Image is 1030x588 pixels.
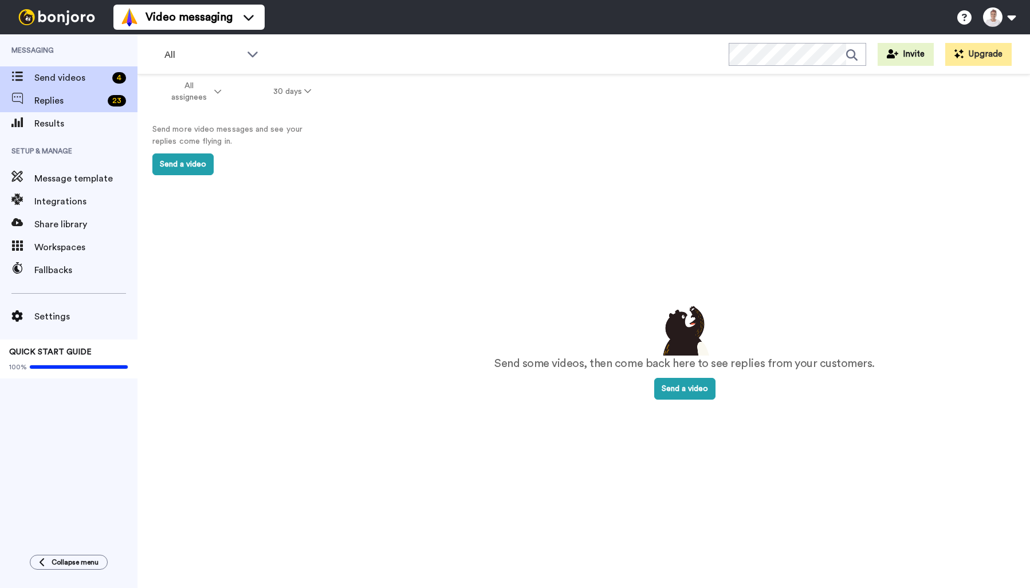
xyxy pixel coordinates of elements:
button: All assignees [140,76,247,108]
span: Send videos [34,71,108,85]
span: Message template [34,172,137,186]
span: Share library [34,218,137,231]
span: Fallbacks [34,263,137,277]
button: Send a video [152,153,214,175]
span: All assignees [166,80,212,103]
span: Collapse menu [52,558,99,567]
span: Integrations [34,195,137,208]
span: Replies [34,94,103,108]
span: Settings [34,310,137,323]
div: 23 [108,95,126,106]
span: QUICK START GUIDE [9,348,92,356]
span: Video messaging [146,9,233,25]
button: Collapse menu [30,555,108,570]
p: Send some videos, then come back here to see replies from your customers. [494,356,875,372]
button: Invite [878,43,934,66]
p: Send more video messages and see your replies come flying in. [152,124,324,148]
button: Upgrade [945,43,1012,66]
img: bj-logo-header-white.svg [14,9,100,25]
span: Results [34,117,137,131]
img: vm-color.svg [120,8,139,26]
button: 30 days [247,81,337,102]
span: All [164,48,241,62]
div: 4 [112,72,126,84]
span: Workspaces [34,240,137,254]
span: 100% [9,362,27,372]
button: Send a video [654,378,716,400]
a: Send a video [654,385,716,393]
img: results-emptystates.png [656,303,713,356]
